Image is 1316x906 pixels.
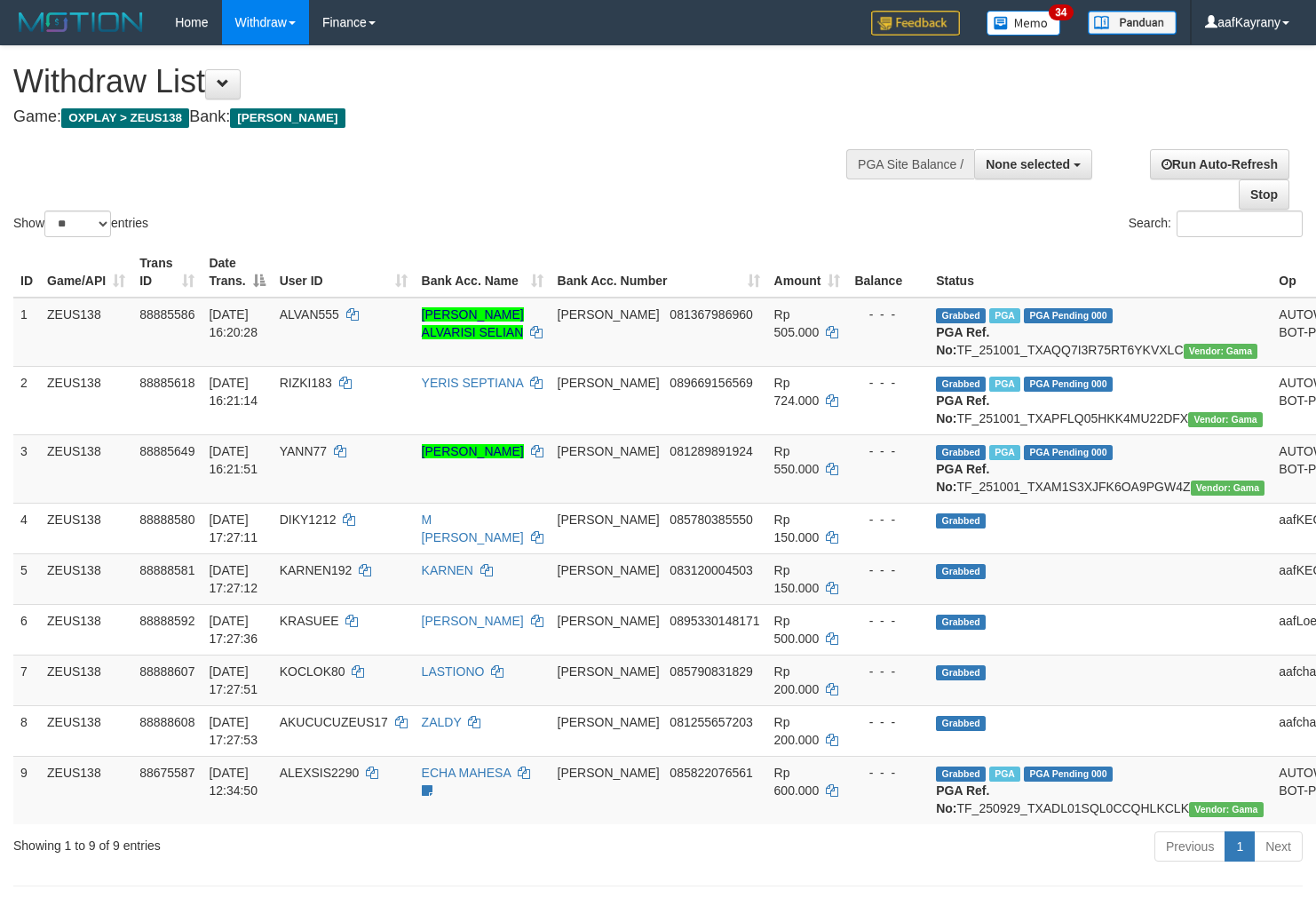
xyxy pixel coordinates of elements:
span: Grabbed [936,665,986,680]
td: 1 [13,298,40,367]
a: 1 [1225,831,1255,862]
a: [PERSON_NAME] [422,444,524,458]
span: Copy 081367986960 to clipboard [670,307,752,322]
img: MOTION_logo.png [13,9,148,36]
td: ZEUS138 [40,705,132,756]
img: Feedback.jpg [871,11,960,36]
span: Rp 505.000 [774,307,820,339]
h1: Withdraw List [13,64,860,99]
div: - - - [854,561,922,579]
span: PGA Pending [1024,377,1113,392]
div: - - - [854,764,922,782]
span: AKUCUCUZEUS17 [280,715,388,729]
span: 34 [1049,4,1073,20]
th: ID [13,247,40,298]
td: 2 [13,366,40,434]
span: Rp 500.000 [774,614,820,646]
span: 88888592 [139,614,194,628]
span: Copy 081255657203 to clipboard [670,715,752,729]
span: Grabbed [936,445,986,460]
th: Bank Acc. Number: activate to sort column ascending [551,247,767,298]
span: [PERSON_NAME] [558,444,660,458]
td: 9 [13,756,40,824]
span: [PERSON_NAME] [558,376,660,390]
span: [PERSON_NAME] [558,664,660,679]
span: Rp 550.000 [774,444,820,476]
td: 4 [13,503,40,553]
span: 88888580 [139,513,194,527]
span: ALEXSIS2290 [280,766,360,780]
span: KOCLOK80 [280,664,345,679]
span: Copy 085780385550 to clipboard [670,513,752,527]
a: Next [1254,831,1303,862]
span: Marked by aafanarl [989,377,1020,392]
span: Grabbed [936,513,986,528]
span: Vendor URL: https://trx31.1velocity.biz [1189,802,1264,817]
span: Marked by aafanarl [989,445,1020,460]
label: Show entries [13,211,148,237]
span: YANN77 [280,444,327,458]
span: RIZKI183 [280,376,332,390]
a: Run Auto-Refresh [1150,149,1289,179]
div: Showing 1 to 9 of 9 entries [13,830,535,854]
span: Copy 085822076561 to clipboard [670,766,752,780]
span: 88885618 [139,376,194,390]
td: TF_251001_TXAPFLQ05HKK4MU22DFX [929,366,1272,434]
span: Copy 083120004503 to clipboard [670,563,752,577]
span: Rp 150.000 [774,513,820,544]
span: [PERSON_NAME] [558,766,660,780]
th: Balance [847,247,929,298]
span: [PERSON_NAME] [558,715,660,729]
a: [PERSON_NAME] ALVARISI SELIAN [422,307,524,339]
span: Vendor URL: https://trx31.1velocity.biz [1188,412,1263,427]
b: PGA Ref. No: [936,393,989,425]
th: Game/API: activate to sort column ascending [40,247,132,298]
td: ZEUS138 [40,756,132,824]
a: YERIS SEPTIANA [422,376,523,390]
label: Search: [1129,211,1303,237]
th: Bank Acc. Name: activate to sort column ascending [415,247,551,298]
td: 5 [13,553,40,604]
th: Date Trans.: activate to sort column descending [202,247,272,298]
b: PGA Ref. No: [936,462,989,494]
a: Previous [1154,831,1225,862]
span: KRASUEE [280,614,339,628]
div: - - - [854,612,922,630]
span: Vendor URL: https://trx31.1velocity.biz [1184,344,1258,359]
span: Vendor URL: https://trx31.1velocity.biz [1191,481,1265,496]
span: 88885586 [139,307,194,322]
span: [DATE] 16:20:28 [209,307,258,339]
b: PGA Ref. No: [936,783,989,815]
select: Showentries [44,211,111,237]
a: [PERSON_NAME] [422,614,524,628]
td: 7 [13,655,40,705]
span: OXPLAY > ZEUS138 [61,108,189,128]
span: [PERSON_NAME] [230,108,345,128]
span: 88888607 [139,664,194,679]
td: TF_251001_TXAM1S3XJFK6OA9PGW4Z [929,434,1272,503]
a: Stop [1239,179,1289,210]
span: PGA Pending [1024,767,1113,782]
td: TF_251001_TXAQQ7I3R75RT6YKVXLC [929,298,1272,367]
td: 6 [13,604,40,655]
span: [DATE] 17:27:12 [209,563,258,595]
span: Rp 150.000 [774,563,820,595]
td: ZEUS138 [40,434,132,503]
input: Search: [1177,211,1303,237]
td: 8 [13,705,40,756]
span: Rp 200.000 [774,715,820,747]
th: User ID: activate to sort column ascending [273,247,415,298]
span: Copy 081289891924 to clipboard [670,444,752,458]
h4: Game: Bank: [13,108,860,126]
span: [PERSON_NAME] [558,614,660,628]
span: KARNEN192 [280,563,353,577]
img: Button%20Memo.svg [987,11,1061,36]
span: [DATE] 17:27:36 [209,614,258,646]
span: ALVAN555 [280,307,339,322]
span: [PERSON_NAME] [558,513,660,527]
span: Grabbed [936,377,986,392]
div: PGA Site Balance / [846,149,974,179]
td: ZEUS138 [40,655,132,705]
a: ZALDY [422,715,462,729]
span: 88888608 [139,715,194,729]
